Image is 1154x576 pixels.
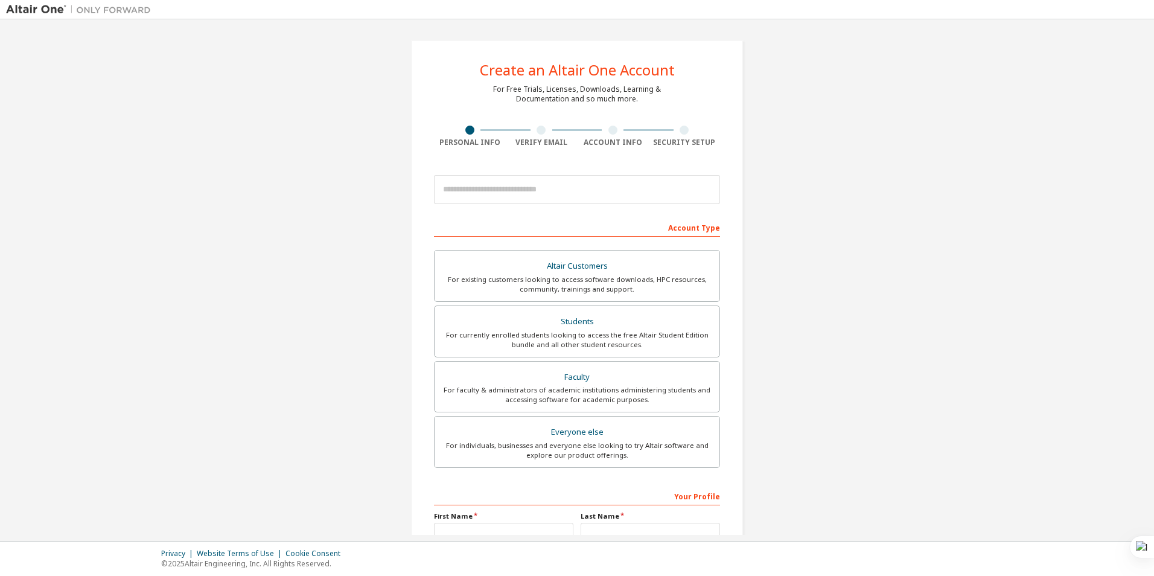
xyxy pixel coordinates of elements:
[161,558,348,569] p: © 2025 Altair Engineering, Inc. All Rights Reserved.
[434,217,720,237] div: Account Type
[442,313,712,330] div: Students
[442,385,712,405] div: For faculty & administrators of academic institutions administering students and accessing softwa...
[506,138,578,147] div: Verify Email
[197,549,285,558] div: Website Terms of Use
[434,138,506,147] div: Personal Info
[581,511,720,521] label: Last Name
[442,441,712,460] div: For individuals, businesses and everyone else looking to try Altair software and explore our prod...
[434,511,573,521] label: First Name
[285,549,348,558] div: Cookie Consent
[442,424,712,441] div: Everyone else
[442,369,712,386] div: Faculty
[577,138,649,147] div: Account Info
[442,275,712,294] div: For existing customers looking to access software downloads, HPC resources, community, trainings ...
[6,4,157,16] img: Altair One
[493,85,661,104] div: For Free Trials, Licenses, Downloads, Learning & Documentation and so much more.
[434,486,720,505] div: Your Profile
[442,258,712,275] div: Altair Customers
[649,138,721,147] div: Security Setup
[161,549,197,558] div: Privacy
[480,63,675,77] div: Create an Altair One Account
[442,330,712,350] div: For currently enrolled students looking to access the free Altair Student Edition bundle and all ...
